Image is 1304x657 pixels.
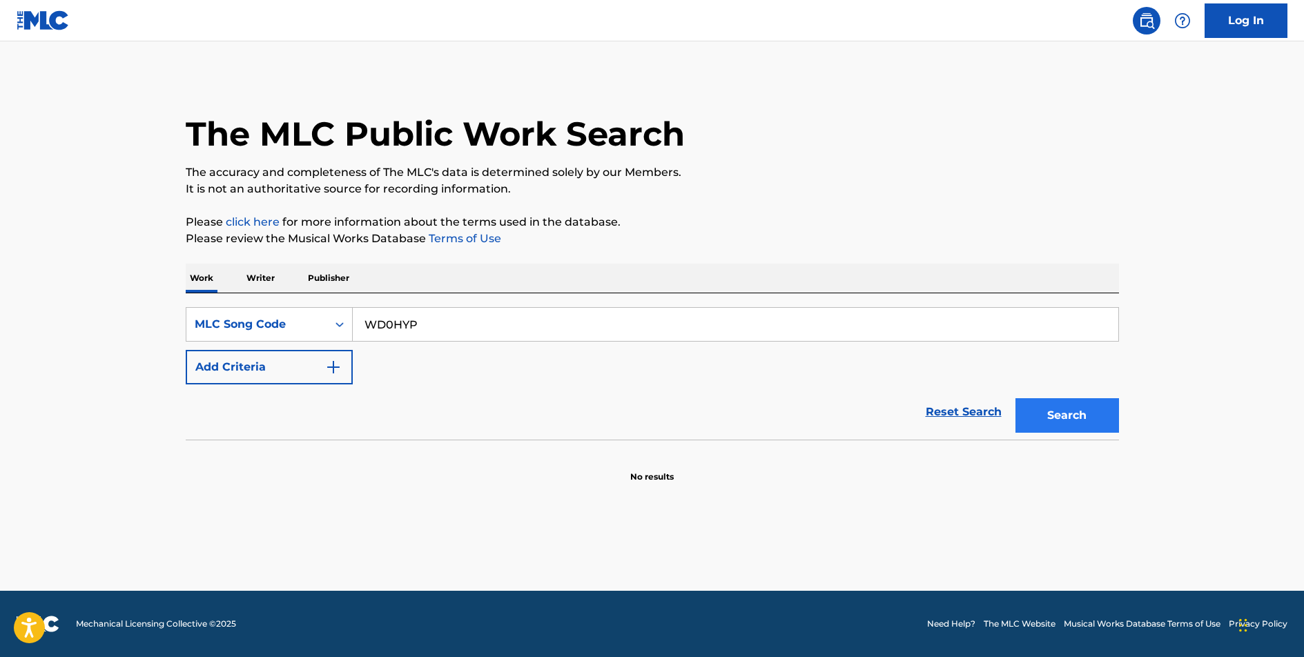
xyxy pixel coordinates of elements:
[186,350,353,384] button: Add Criteria
[186,113,685,155] h1: The MLC Public Work Search
[186,164,1119,181] p: The accuracy and completeness of The MLC's data is determined solely by our Members.
[1174,12,1191,29] img: help
[984,618,1055,630] a: The MLC Website
[1205,3,1287,38] a: Log In
[17,10,70,30] img: MLC Logo
[186,264,217,293] p: Work
[186,181,1119,197] p: It is not an authoritative source for recording information.
[186,307,1119,440] form: Search Form
[242,264,279,293] p: Writer
[1235,591,1304,657] iframe: Chat Widget
[226,215,280,228] a: click here
[1138,12,1155,29] img: search
[927,618,975,630] a: Need Help?
[304,264,353,293] p: Publisher
[1133,7,1160,35] a: Public Search
[325,359,342,375] img: 9d2ae6d4665cec9f34b9.svg
[1015,398,1119,433] button: Search
[17,616,59,632] img: logo
[630,454,674,483] p: No results
[76,618,236,630] span: Mechanical Licensing Collective © 2025
[186,231,1119,247] p: Please review the Musical Works Database
[1169,7,1196,35] div: Help
[1239,605,1247,646] div: Drag
[1229,618,1287,630] a: Privacy Policy
[195,316,319,333] div: MLC Song Code
[919,397,1009,427] a: Reset Search
[1064,618,1220,630] a: Musical Works Database Terms of Use
[426,232,501,245] a: Terms of Use
[186,214,1119,231] p: Please for more information about the terms used in the database.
